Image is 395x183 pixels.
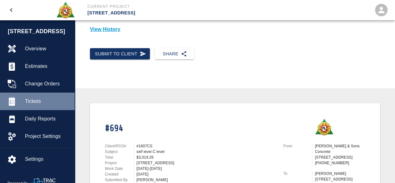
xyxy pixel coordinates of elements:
p: From [283,143,312,149]
div: [DATE]-[DATE] [136,166,276,171]
p: [PERSON_NAME] [315,171,365,176]
div: [DATE] [136,171,276,177]
button: Submit to Client [90,48,150,60]
p: Current Project [87,4,231,9]
span: Change Orders [25,80,70,88]
p: To [283,171,312,176]
span: [STREET_ADDRESS] [8,27,72,36]
span: Daily Reports [25,115,70,123]
span: Settings [25,155,70,163]
button: open drawer [4,3,19,18]
h1: #694 [105,123,276,134]
img: Roger & Sons Concrete [56,1,75,19]
iframe: Chat Widget [364,153,395,183]
p: View History [90,26,380,33]
div: [PERSON_NAME] [136,177,276,183]
p: Client/PCO# [105,143,134,149]
div: self level C level [136,149,276,155]
p: [PERSON_NAME] & Sons Concrete [315,143,365,155]
button: Share [155,48,194,60]
div: $3,019.26 [136,155,276,160]
p: Created [105,171,134,177]
img: Roger & Sons Concrete [314,118,333,136]
p: Total [105,155,134,160]
span: Tickets [25,98,70,105]
span: Project Settings [25,133,70,140]
p: Subject [105,149,134,155]
p: [STREET_ADDRESS] [87,9,231,17]
p: [STREET_ADDRESS] [315,155,365,160]
p: Submitted By [105,177,134,183]
div: #1607CS [136,143,276,149]
span: Overview [25,45,70,53]
p: [PHONE_NUMBER] [315,160,365,166]
div: [STREET_ADDRESS] [136,160,276,166]
p: Project [105,160,134,166]
p: Work Date [105,166,134,171]
span: Estimates [25,63,70,70]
